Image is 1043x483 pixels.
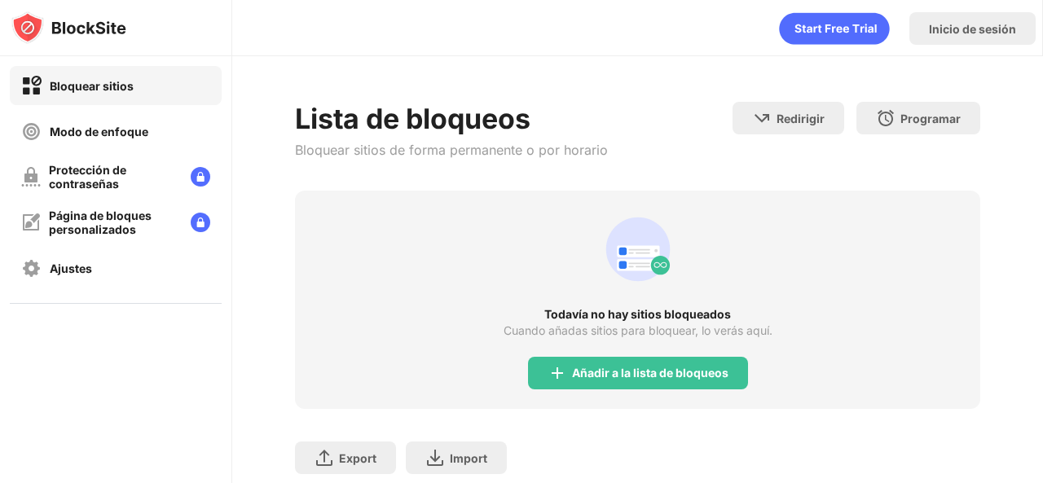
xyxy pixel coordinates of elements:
[21,76,42,96] img: block-on.svg
[21,213,41,232] img: customize-block-page-off.svg
[572,367,728,380] div: Añadir a la lista de bloqueos
[779,12,890,45] div: animation
[50,261,92,275] div: Ajustes
[339,451,376,465] div: Export
[49,163,178,191] div: Protección de contraseñas
[21,167,41,187] img: password-protection-off.svg
[21,121,42,142] img: focus-off.svg
[49,209,178,236] div: Página de bloques personalizados
[21,258,42,279] img: settings-off.svg
[295,142,608,158] div: Bloquear sitios de forma permanente o por horario
[450,451,487,465] div: Import
[777,112,825,125] div: Redirigir
[11,11,126,44] img: logo-blocksite.svg
[191,167,210,187] img: lock-menu.svg
[295,308,980,321] div: Todavía no hay sitios bloqueados
[929,22,1016,36] div: Inicio de sesión
[295,102,608,135] div: Lista de bloqueos
[191,213,210,232] img: lock-menu.svg
[50,125,148,138] div: Modo de enfoque
[50,79,134,93] div: Bloquear sitios
[900,112,961,125] div: Programar
[599,210,677,288] div: animation
[504,324,772,337] div: Cuando añadas sitios para bloquear, lo verás aquí.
